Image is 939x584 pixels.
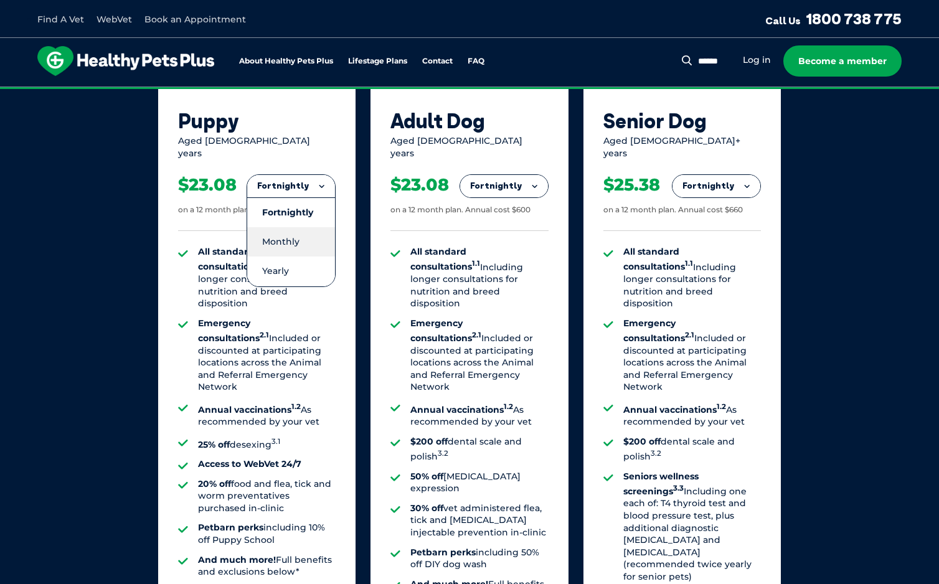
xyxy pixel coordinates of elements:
li: including 10% off Puppy School [198,522,336,546]
strong: 20% off [198,478,231,489]
li: Included or discounted at participating locations across the Animal and Referral Emergency Network [623,318,761,393]
li: Including one each of: T4 thyroid test and blood pressure test, plus additional diagnostic [MEDIC... [623,471,761,583]
a: WebVet [97,14,132,25]
img: hpp-logo [37,46,214,76]
strong: All standard consultations [198,246,268,272]
li: dental scale and polish [623,436,761,463]
strong: Emergency consultations [410,318,481,344]
a: Lifestage Plans [348,57,407,65]
li: Including longer consultations for nutrition and breed disposition [198,246,336,310]
button: Search [679,54,695,67]
strong: $200 off [623,436,661,447]
sup: 2.1 [260,331,269,339]
li: [MEDICAL_DATA] expression [410,471,548,495]
sup: 3.2 [438,449,448,458]
strong: Emergency consultations [623,318,694,344]
sup: 2.1 [685,331,694,339]
strong: $200 off [410,436,448,447]
li: including 50% off DIY dog wash [410,547,548,571]
div: Puppy [178,109,336,133]
span: Call Us [765,14,801,27]
li: dental scale and polish [410,436,548,463]
li: As recommended by your vet [623,401,761,428]
li: Included or discounted at participating locations across the Animal and Referral Emergency Network [198,318,336,393]
li: Included or discounted at participating locations across the Animal and Referral Emergency Network [410,318,548,393]
strong: 30% off [410,502,443,514]
li: Full benefits and exclusions below* [198,554,336,578]
a: Call Us1800 738 775 [765,9,902,28]
a: Log in [743,54,771,66]
div: on a 12 month plan. Annual cost $600 [178,205,318,215]
strong: All standard consultations [410,246,480,272]
li: desexing [198,436,336,451]
div: on a 12 month plan. Annual cost $600 [390,205,531,215]
sup: 1.2 [717,402,726,411]
li: Fortnightly [247,197,335,227]
strong: Annual vaccinations [198,404,301,415]
strong: Access to WebVet 24/7 [198,458,301,469]
button: Fortnightly [247,175,335,197]
div: Aged [DEMOGRAPHIC_DATA] years [178,135,336,159]
sup: 1.2 [504,402,513,411]
strong: Seniors wellness screenings [623,471,699,497]
div: $25.38 [603,174,660,195]
li: vet administered flea, tick and [MEDICAL_DATA] injectable prevention in-clinic [410,502,548,539]
sup: 1.1 [685,260,693,268]
span: Proactive, preventative wellness program designed to keep your pet healthier and happier for longer [237,87,702,98]
sup: 1.2 [291,402,301,411]
li: Monthly [247,227,335,257]
strong: 50% off [410,471,443,482]
strong: Emergency consultations [198,318,269,344]
li: Including longer consultations for nutrition and breed disposition [623,246,761,310]
strong: Petbarn perks [198,522,263,533]
strong: Annual vaccinations [410,404,513,415]
sup: 3.3 [673,484,684,492]
a: Book an Appointment [144,14,246,25]
strong: Annual vaccinations [623,404,726,415]
li: As recommended by your vet [198,401,336,428]
div: $23.08 [178,174,237,195]
strong: And much more! [198,554,276,565]
a: Contact [422,57,453,65]
button: Fortnightly [672,175,760,197]
sup: 3.1 [271,437,280,446]
div: $23.08 [390,174,449,195]
li: Including longer consultations for nutrition and breed disposition [410,246,548,310]
div: Senior Dog [603,109,761,133]
div: Aged [DEMOGRAPHIC_DATA]+ years [603,135,761,159]
li: Yearly [247,257,335,286]
sup: 3.2 [651,449,661,458]
a: Become a member [783,45,902,77]
strong: All standard consultations [623,246,693,272]
li: As recommended by your vet [410,401,548,428]
a: FAQ [468,57,484,65]
div: on a 12 month plan. Annual cost $660 [603,205,743,215]
a: About Healthy Pets Plus [239,57,333,65]
sup: 1.1 [472,260,480,268]
strong: 25% off [198,438,230,450]
div: Aged [DEMOGRAPHIC_DATA] years [390,135,548,159]
div: Adult Dog [390,109,548,133]
strong: Petbarn perks [410,547,476,558]
li: food and flea, tick and worm preventatives purchased in-clinic [198,478,336,515]
a: Find A Vet [37,14,84,25]
sup: 2.1 [472,331,481,339]
button: Fortnightly [460,175,548,197]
